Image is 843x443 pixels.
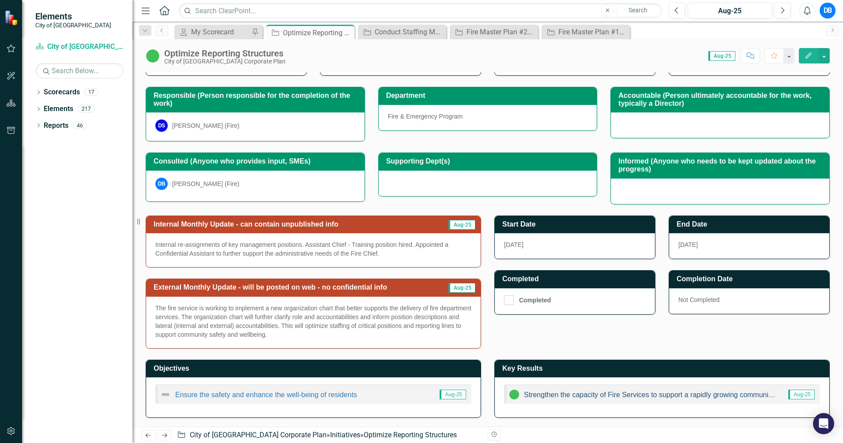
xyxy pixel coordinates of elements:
button: DB [820,3,835,19]
div: [PERSON_NAME] (Fire) [172,121,239,130]
p: The fire service is working to implement a new organization chart that better supports the delive... [155,304,471,339]
div: 217 [78,105,95,113]
div: 46 [73,122,87,129]
h3: End Date [677,220,825,228]
h3: Consulted (Anyone who provides input, SMEs) [154,157,360,165]
div: 17 [84,89,98,96]
div: Fire Master Plan #17 Career Suppression Capacity [558,26,628,37]
h3: Start Date [502,220,651,228]
span: Aug-25 [448,283,475,293]
img: ClearPoint Strategy [4,10,20,25]
div: Optimize Reporting Structures [164,48,286,58]
h3: Internal Monthly Update - can contain unpublished info [154,220,434,228]
div: Aug-25 [691,6,769,16]
span: [DATE] [678,241,698,248]
h3: Completion Date [677,275,825,283]
h3: External Monthly Update - will be posted on web - no confidential info [154,283,442,291]
span: Aug-25 [448,220,475,230]
div: [PERSON_NAME] (Fire) [172,179,239,188]
a: Ensure the safety and enhance the well-being of residents [175,391,357,398]
a: City of [GEOGRAPHIC_DATA] Corporate Plan [35,42,124,52]
a: City of [GEOGRAPHIC_DATA] Corporate Plan [190,431,327,439]
button: Aug-25 [688,3,772,19]
a: My Scorecard [177,26,249,37]
img: In Progress [509,389,519,400]
h3: Informed (Anyone who needs to be kept updated about the progress) [618,157,825,173]
div: Optimize Reporting Structures [283,27,352,38]
a: Scorecards [44,87,80,97]
small: City of [GEOGRAPHIC_DATA] [35,22,111,29]
div: DB [155,178,168,190]
a: Fire Master Plan #24 New Fire Stations [452,26,536,37]
h3: Completed [502,275,651,283]
h3: Key Results [502,365,825,372]
button: Search [616,4,660,17]
div: Fire Master Plan #24 New Fire Stations [467,26,536,37]
a: Fire Master Plan #17 Career Suppression Capacity [544,26,628,37]
span: Elements [35,11,111,22]
img: Not Defined [160,389,171,400]
span: Aug-25 [708,51,735,61]
span: Aug-25 [440,390,466,399]
p: Internal re-assignments of key management positions. Assistant Chief - Training position hired. A... [155,240,471,258]
h3: Responsible (Person responsible for the completion of the work) [154,92,360,107]
h3: Objectives [154,365,476,372]
div: Open Intercom Messenger [813,413,834,434]
a: Reports [44,121,68,131]
span: Search [628,7,647,14]
a: Conduct Staffing Model Assessment [360,26,444,37]
span: [DATE] [504,241,523,248]
div: DS [155,119,168,132]
input: Search Below... [35,63,124,78]
a: Initiatives [330,431,360,439]
div: Not Completed [669,288,829,314]
div: Optimize Reporting Structures [364,431,457,439]
img: In Progress [146,49,160,63]
input: Search ClearPoint... [179,3,662,19]
div: Conduct Staffing Model Assessment [375,26,444,37]
div: » » [177,430,481,440]
div: City of [GEOGRAPHIC_DATA] Corporate Plan [164,58,286,65]
span: Fire & Emergency Program [388,113,463,120]
span: Aug-25 [788,390,815,399]
h3: Department [386,92,593,100]
h3: Accountable (Person ultimately accountable for the work, typically a Director) [618,92,825,107]
div: My Scorecard [191,26,249,37]
h3: Supporting Dept(s) [386,157,593,165]
a: Elements [44,104,73,114]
